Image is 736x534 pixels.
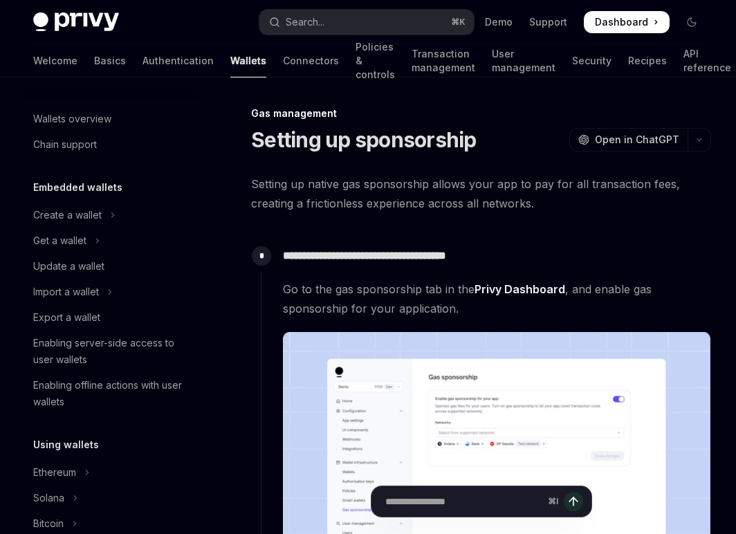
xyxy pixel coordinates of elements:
a: Security [572,44,611,77]
button: Toggle Get a wallet section [22,228,199,253]
div: Export a wallet [33,309,100,326]
a: API reference [683,44,731,77]
div: Ethereum [33,464,76,481]
img: dark logo [33,12,119,32]
a: Transaction management [412,44,475,77]
a: Connectors [283,44,339,77]
button: Toggle Solana section [22,486,199,510]
a: Authentication [142,44,214,77]
span: Open in ChatGPT [595,133,679,147]
button: Toggle Create a wallet section [22,203,199,228]
div: Bitcoin [33,515,64,532]
span: Dashboard [595,15,648,29]
a: User management [492,44,555,77]
a: Support [529,15,567,29]
h5: Embedded wallets [33,179,122,196]
a: Chain support [22,132,199,157]
button: Open search [259,10,475,35]
a: Policies & controls [356,44,395,77]
h5: Using wallets [33,436,99,453]
a: Update a wallet [22,254,199,279]
a: Wallets [230,44,266,77]
div: Update a wallet [33,258,104,275]
a: Privy Dashboard [475,282,565,297]
div: Create a wallet [33,207,102,223]
div: Enabling server-side access to user wallets [33,335,191,368]
div: Enabling offline actions with user wallets [33,377,191,410]
span: Go to the gas sponsorship tab in the , and enable gas sponsorship for your application. [283,279,710,318]
a: Enabling offline actions with user wallets [22,373,199,414]
a: Basics [94,44,126,77]
a: Dashboard [584,11,670,33]
a: Enabling server-side access to user wallets [22,331,199,372]
div: Chain support [33,136,97,153]
a: Demo [485,15,513,29]
button: Send message [564,492,583,511]
div: Import a wallet [33,284,99,300]
h1: Setting up sponsorship [251,127,477,152]
span: ⌘ K [451,17,466,28]
div: Search... [286,14,324,30]
button: Open in ChatGPT [569,128,688,151]
div: Wallets overview [33,111,111,127]
button: Toggle Import a wallet section [22,279,199,304]
span: Setting up native gas sponsorship allows your app to pay for all transaction fees, creating a fri... [251,174,711,213]
a: Welcome [33,44,77,77]
div: Get a wallet [33,232,86,249]
a: Export a wallet [22,305,199,330]
div: Solana [33,490,64,506]
a: Recipes [628,44,667,77]
button: Toggle Ethereum section [22,460,199,485]
a: Wallets overview [22,107,199,131]
button: Toggle dark mode [681,11,703,33]
input: Ask a question... [385,486,542,517]
div: Gas management [251,107,711,120]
